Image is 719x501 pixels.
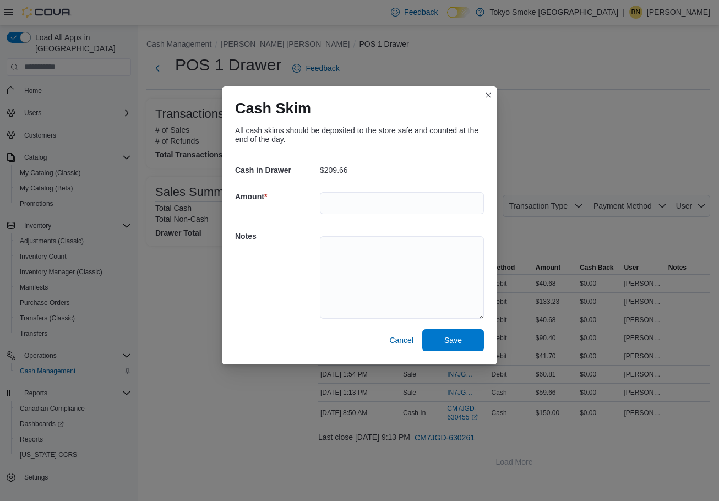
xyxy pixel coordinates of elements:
[235,126,484,144] div: All cash skims should be deposited to the store safe and counted at the end of the day.
[389,335,413,346] span: Cancel
[235,100,311,117] h1: Cash Skim
[482,89,495,102] button: Closes this modal window
[422,329,484,351] button: Save
[320,166,348,175] p: $209.66
[235,186,318,208] h5: Amount
[235,225,318,247] h5: Notes
[385,329,418,351] button: Cancel
[235,159,318,181] h5: Cash in Drawer
[444,335,462,346] span: Save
